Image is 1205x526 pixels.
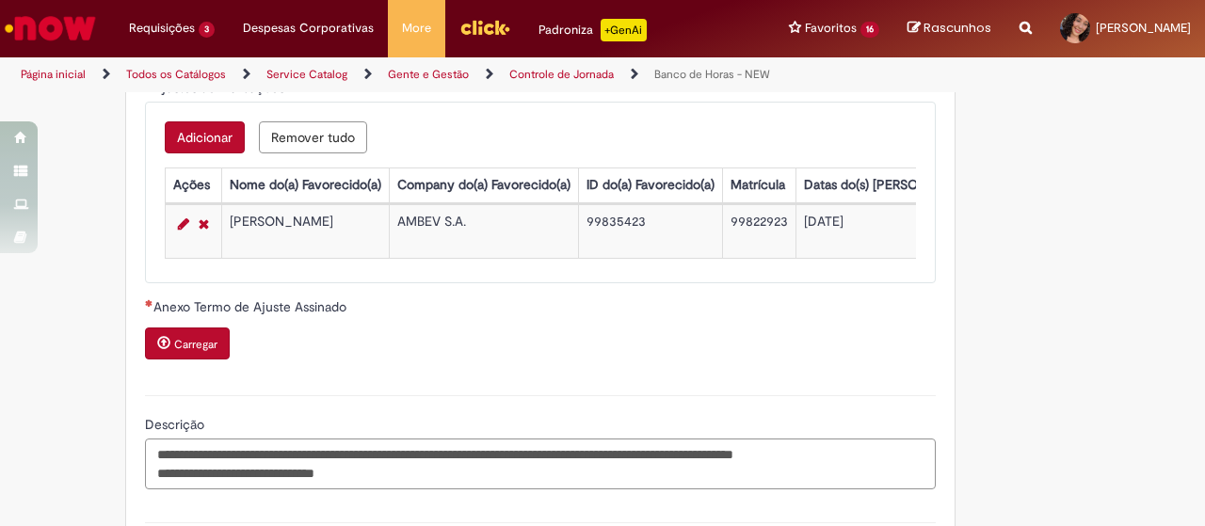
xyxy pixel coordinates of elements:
span: Necessários [145,299,153,307]
a: Remover linha 1 [194,213,214,235]
a: Editar Linha 1 [173,213,194,235]
th: ID do(a) Favorecido(a) [578,167,722,202]
th: Matrícula [722,167,795,202]
a: Controle de Jornada [509,67,614,82]
span: [PERSON_NAME] [1096,20,1191,36]
ul: Trilhas de página [14,57,789,92]
a: Service Catalog [266,67,347,82]
p: +GenAi [601,19,647,41]
button: Remove all rows for Ajustes de Marcações [259,121,367,153]
span: Requisições [129,19,195,38]
span: Rascunhos [924,19,991,37]
div: Padroniza [538,19,647,41]
span: Anexo Termo de Ajuste Assinado [153,298,350,315]
a: Rascunhos [908,20,991,38]
th: Ações [165,167,221,202]
td: [PERSON_NAME] [221,204,389,258]
button: Add a row for Ajustes de Marcações [165,121,245,153]
th: Nome do(a) Favorecido(a) [221,167,389,202]
a: Banco de Horas - NEW [654,67,770,82]
td: 99835423 [578,204,722,258]
textarea: Descrição [145,438,936,488]
img: ServiceNow [2,9,99,47]
td: AMBEV S.A. [389,204,578,258]
span: Despesas Corporativas [243,19,374,38]
button: Carregar anexo de Anexo Termo de Ajuste Assinado Required [145,327,230,359]
small: Carregar [174,337,217,352]
span: 3 [199,22,215,38]
a: Todos os Catálogos [126,67,226,82]
td: 99822923 [722,204,795,258]
span: Descrição [145,416,208,433]
span: 16 [860,22,879,38]
img: click_logo_yellow_360x200.png [459,13,510,41]
span: Ajustes de Marcações [153,79,288,96]
span: Favoritos [805,19,857,38]
span: More [402,19,431,38]
th: Company do(a) Favorecido(a) [389,167,578,202]
td: [DATE] [795,204,997,258]
a: Página inicial [21,67,86,82]
a: Gente e Gestão [388,67,469,82]
th: Datas do(s) [PERSON_NAME](s) [795,167,997,202]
